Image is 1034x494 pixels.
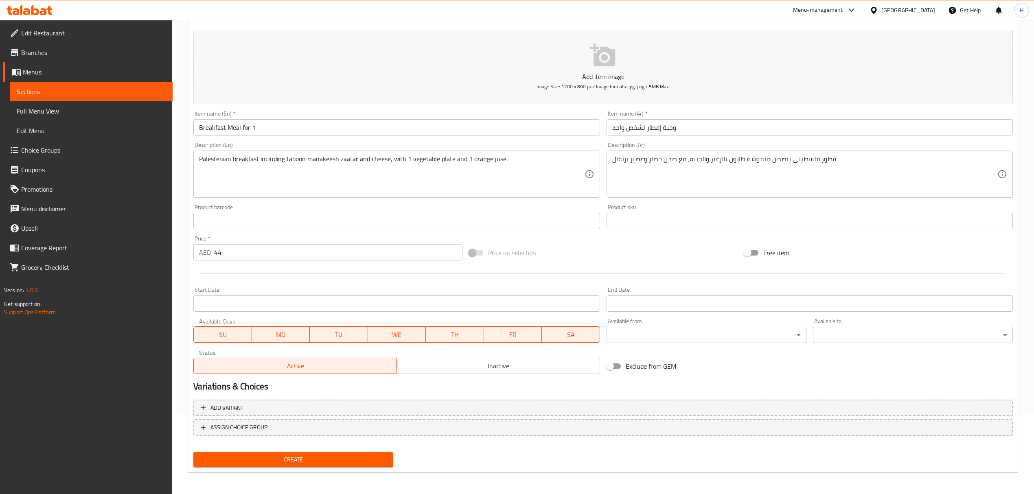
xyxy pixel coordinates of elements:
[17,126,166,136] span: Edit Menu
[197,360,394,372] span: Active
[763,248,789,258] span: Free item
[199,247,211,257] p: AED
[612,155,997,194] textarea: فطور فلسطيني يتضمن منقوشة طابون بالزعتر والجبنة، مع صحن خضار وعصير برتقال
[193,380,1013,393] h2: Variations & Choices
[210,403,243,413] span: Add variant
[368,326,426,343] button: WE
[21,28,166,38] span: Edit Restaurant
[23,67,166,77] span: Menus
[4,285,24,295] span: Version:
[607,213,1013,229] input: Please enter product sku
[255,329,307,341] span: MO
[21,223,166,233] span: Upsell
[21,243,166,253] span: Coverage Report
[793,5,843,15] div: Menu-management
[429,329,481,341] span: TH
[21,165,166,175] span: Coupons
[3,140,173,160] a: Choice Groups
[252,326,310,343] button: MO
[200,455,387,465] span: Create
[487,329,539,341] span: FR
[371,329,423,341] span: WE
[3,219,173,238] a: Upsell
[17,106,166,116] span: Full Menu View
[193,452,393,467] button: Create
[545,329,597,341] span: SA
[626,361,676,371] span: Exclude from GEM
[3,43,173,62] a: Branches
[3,23,173,43] a: Edit Restaurant
[813,327,1013,343] div: ​
[3,199,173,219] a: Menu disclaimer
[214,244,462,260] input: Please enter price
[4,299,42,309] span: Get support on:
[17,87,166,96] span: Sections
[488,248,536,258] span: Price on selection
[400,360,597,372] span: Inactive
[3,238,173,258] a: Coverage Report
[3,160,173,179] a: Coupons
[310,326,368,343] button: TU
[3,179,173,199] a: Promotions
[1020,6,1023,15] span: H
[607,119,1013,136] input: Enter name Ar
[21,145,166,155] span: Choice Groups
[542,326,600,343] button: SA
[10,82,173,101] a: Sections
[881,6,935,15] div: [GEOGRAPHIC_DATA]
[21,48,166,57] span: Branches
[10,121,173,140] a: Edit Menu
[193,400,1013,416] button: Add variant
[313,329,365,341] span: TU
[21,204,166,214] span: Menu disclaimer
[426,326,484,343] button: TH
[21,262,166,272] span: Grocery Checklist
[210,422,267,433] span: ASSIGN CHOICE GROUP
[484,326,542,343] button: FR
[21,184,166,194] span: Promotions
[193,30,1013,104] button: Add item imageImage Size: 1200 x 800 px / Image formats: jpg, png / 5MB Max.
[206,72,1000,81] p: Add item image
[4,307,56,317] a: Support.OpsPlatform
[193,326,252,343] button: SU
[3,258,173,277] a: Grocery Checklist
[25,285,38,295] span: 1.0.0
[607,327,806,343] div: ​
[3,62,173,82] a: Menus
[193,213,600,229] input: Please enter product barcode
[193,119,600,136] input: Enter name En
[193,358,397,374] button: Active
[193,419,1013,436] button: ASSIGN CHOICE GROUP
[397,358,600,374] button: Inactive
[199,155,584,194] textarea: Palestenian breakfast including taboon manakeesh zaatar and cheese, with 1 vegetable plate and 1 ...
[537,82,670,91] span: Image Size: 1200 x 800 px / Image formats: jpg, png / 5MB Max.
[10,101,173,121] a: Full Menu View
[197,329,248,341] span: SU
[193,11,1013,23] h2: Create new item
